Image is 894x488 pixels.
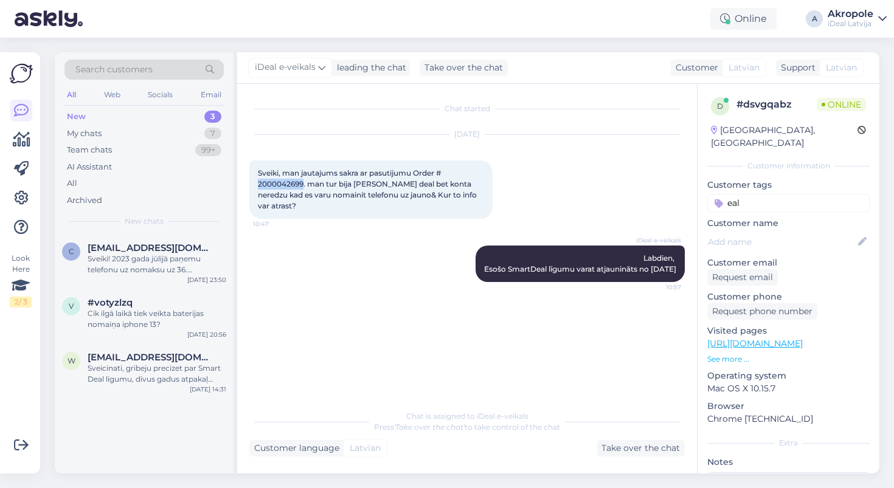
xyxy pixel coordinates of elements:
p: Chrome [TECHNICAL_ID] [707,413,870,425]
div: Socials [145,87,175,103]
div: 3 [204,111,221,123]
span: w [68,356,75,365]
div: AI Assistant [67,161,112,173]
div: Request email [707,269,778,286]
div: Archived [67,194,102,207]
p: Customer name [707,217,870,230]
div: A [806,10,823,27]
div: Online [710,8,777,30]
div: New [67,111,86,123]
div: My chats [67,128,102,140]
span: c [69,247,74,256]
span: Sveiki, man jautajums sakra ar pasutijumu Order # 2000042699. man tur bija [PERSON_NAME] deal bet... [258,168,479,210]
span: Press to take control of the chat [374,422,560,431]
div: Chat started [249,103,685,114]
span: 10:57 [636,283,681,292]
span: Search customers [75,63,153,76]
span: Latvian [350,442,381,455]
div: [DATE] 14:31 [190,385,226,394]
div: All [64,87,78,103]
span: v [69,301,74,311]
span: cirule70@gmail.com [88,242,214,253]
span: Latvian [826,61,857,74]
div: [DATE] [249,129,685,140]
div: 7 [204,128,221,140]
span: 10:47 [253,219,299,229]
div: Cik ilgā laikā tiek veikta baterijas nomaiņa iphone 13? [88,308,226,330]
span: Chat is assigned to iDeal e-veikals [406,411,528,421]
div: Customer language [249,442,339,455]
i: 'Take over the chat' [394,422,465,431]
input: Add name [708,235,856,249]
div: Sveicinati, gribeju precizet par Smart Deal ligumu, divus gadus atpakaļ ([DATE]), biju nosledzis ... [88,363,226,385]
div: Web [102,87,123,103]
span: iDeal e-veikals [636,236,681,245]
div: Customer [671,61,718,74]
div: Look Here [10,253,32,308]
div: 2 / 3 [10,297,32,308]
div: Akropole [828,9,873,19]
a: AkropoleiDeal Latvija [828,9,887,29]
img: Askly Logo [10,62,33,85]
p: Customer tags [707,179,870,191]
p: Browser [707,400,870,413]
div: [DATE] 20:56 [187,330,226,339]
div: Support [776,61,816,74]
div: Take over the chat [597,440,685,456]
p: See more ... [707,354,870,365]
div: # dsvgqabz [736,97,817,112]
p: Notes [707,456,870,469]
div: Email [198,87,224,103]
span: winterfree96@gmail.com [88,352,214,363]
span: Online [817,98,866,111]
div: [DATE] 23:50 [187,275,226,284]
div: Team chats [67,144,112,156]
span: #votyzlzq [88,297,133,308]
p: Mac OS X 10.15.7 [707,382,870,395]
span: Latvian [729,61,760,74]
div: Extra [707,438,870,448]
input: Add a tag [707,194,870,212]
div: leading the chat [332,61,406,74]
div: Customer information [707,160,870,171]
span: iDeal e-veikals [255,61,316,74]
span: d [717,101,723,111]
span: New chats [125,216,164,227]
div: All [67,177,77,190]
div: Request phone number [707,303,817,320]
a: [URL][DOMAIN_NAME] [707,338,803,349]
p: Operating system [707,369,870,382]
p: Customer email [707,256,870,269]
p: Customer phone [707,290,870,303]
div: 99+ [195,144,221,156]
div: [GEOGRAPHIC_DATA], [GEOGRAPHIC_DATA] [711,124,858,149]
p: Visited pages [707,325,870,337]
div: iDeal Latvija [828,19,873,29]
div: Sveiki! 2023 gada jūlijā paņemu telefonu uz nomaksu uz 36. mēnešiem pēc smartdeal programmas. Vai... [88,253,226,275]
div: Take over the chat [420,60,508,76]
